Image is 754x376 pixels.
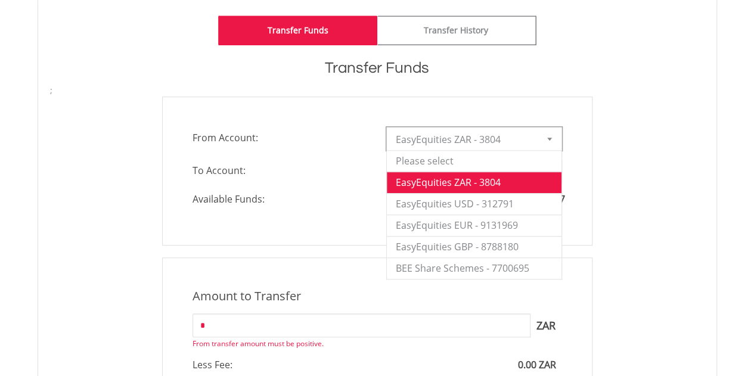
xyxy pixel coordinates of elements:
div: Amount to Transfer [184,288,571,305]
span: To Account: [184,160,377,181]
li: EasyEquities GBP - 8788180 [387,236,561,257]
span: Less Fee: [193,358,232,371]
li: EasyEquities ZAR - 3804 [387,172,561,193]
span: From Account: [184,127,377,148]
span: EasyEquities ZAR - 3804 [396,128,535,151]
span: 0.00 ZAR [518,358,556,371]
h1: Transfer Funds [50,57,705,79]
span: Available Funds: [184,192,377,206]
li: EasyEquities EUR - 9131969 [387,215,561,236]
li: BEE Share Schemes - 7700695 [387,257,561,279]
li: Please select [387,150,561,172]
span: From transfer amount must be positive. [193,338,324,349]
span: ZAR [530,313,562,337]
li: EasyEquities USD - 312791 [387,193,561,215]
a: Transfer History [377,15,536,45]
a: Transfer Funds [218,15,377,45]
